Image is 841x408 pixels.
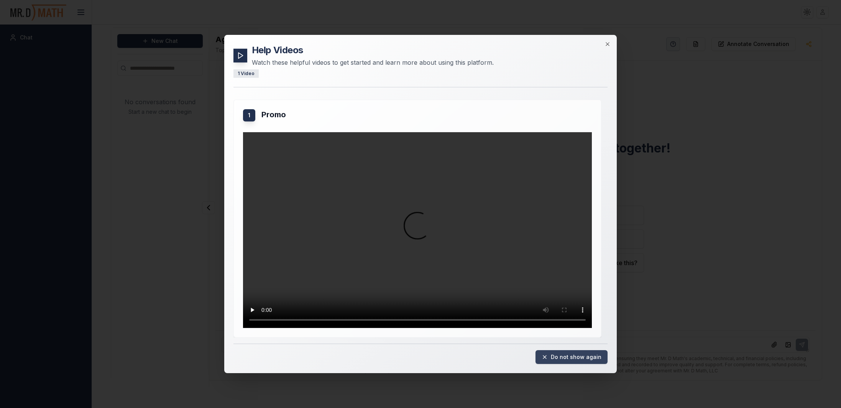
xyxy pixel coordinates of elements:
p: Watch these helpful videos to get started and learn more about using this platform. [252,58,494,67]
div: 1 [243,109,255,121]
div: 1 Video [233,69,259,78]
button: Do not show again [535,350,608,364]
h3: Promo [261,109,592,120]
h2: Help Videos [252,44,494,56]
